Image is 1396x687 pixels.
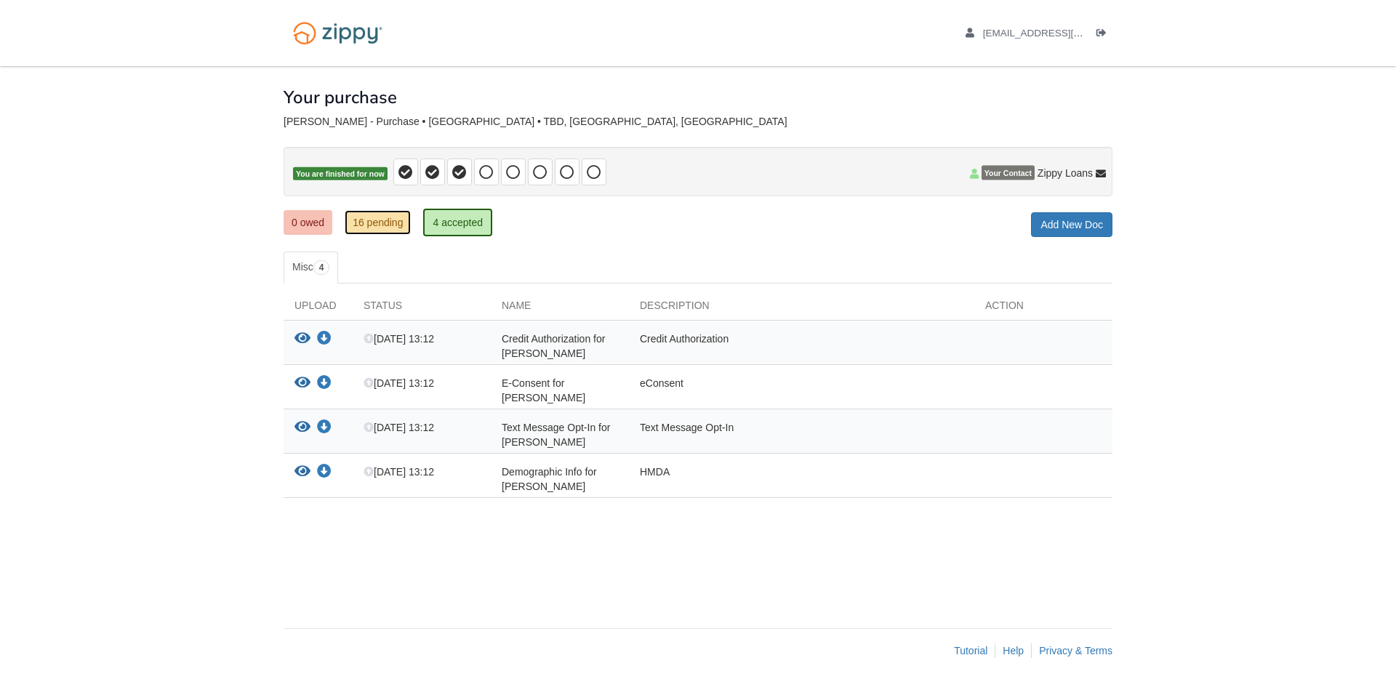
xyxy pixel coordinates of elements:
[629,332,974,361] div: Credit Authorization
[284,88,397,107] h1: Your purchase
[293,167,388,181] span: You are finished for now
[353,298,491,320] div: Status
[317,334,332,345] a: Download Credit Authorization for Myranda Nevins
[974,298,1112,320] div: Action
[284,15,392,52] img: Logo
[313,260,330,275] span: 4
[294,465,310,480] button: View Demographic Info for Myranda Nevins
[502,377,585,403] span: E-Consent for [PERSON_NAME]
[364,333,434,345] span: [DATE] 13:12
[345,210,411,235] a: 16 pending
[502,422,610,448] span: Text Message Opt-In for [PERSON_NAME]
[1096,28,1112,42] a: Log out
[317,422,332,434] a: Download Text Message Opt-In for Myranda Nevins
[629,376,974,405] div: eConsent
[284,210,332,235] a: 0 owed
[364,422,434,433] span: [DATE] 13:12
[629,465,974,494] div: HMDA
[1039,645,1112,656] a: Privacy & Terms
[1038,166,1093,180] span: Zippy Loans
[284,252,338,284] a: Misc
[294,376,310,391] button: View E-Consent for Myranda Nevins
[294,420,310,435] button: View Text Message Opt-In for Myranda Nevins
[364,377,434,389] span: [DATE] 13:12
[294,332,310,347] button: View Credit Authorization for Myranda Nevins
[491,298,629,320] div: Name
[284,116,1112,128] div: [PERSON_NAME] - Purchase • [GEOGRAPHIC_DATA] • TBD, [GEOGRAPHIC_DATA], [GEOGRAPHIC_DATA]
[966,28,1150,42] a: edit profile
[982,166,1035,180] span: Your Contact
[364,466,434,478] span: [DATE] 13:12
[502,466,597,492] span: Demographic Info for [PERSON_NAME]
[629,298,974,320] div: Description
[423,209,492,236] a: 4 accepted
[502,333,605,359] span: Credit Authorization for [PERSON_NAME]
[983,28,1150,39] span: myrandanevins@gmail.com
[629,420,974,449] div: Text Message Opt-In
[317,378,332,390] a: Download E-Consent for Myranda Nevins
[1031,212,1112,237] a: Add New Doc
[954,645,987,656] a: Tutorial
[284,298,353,320] div: Upload
[317,467,332,478] a: Download Demographic Info for Myranda Nevins
[1003,645,1024,656] a: Help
